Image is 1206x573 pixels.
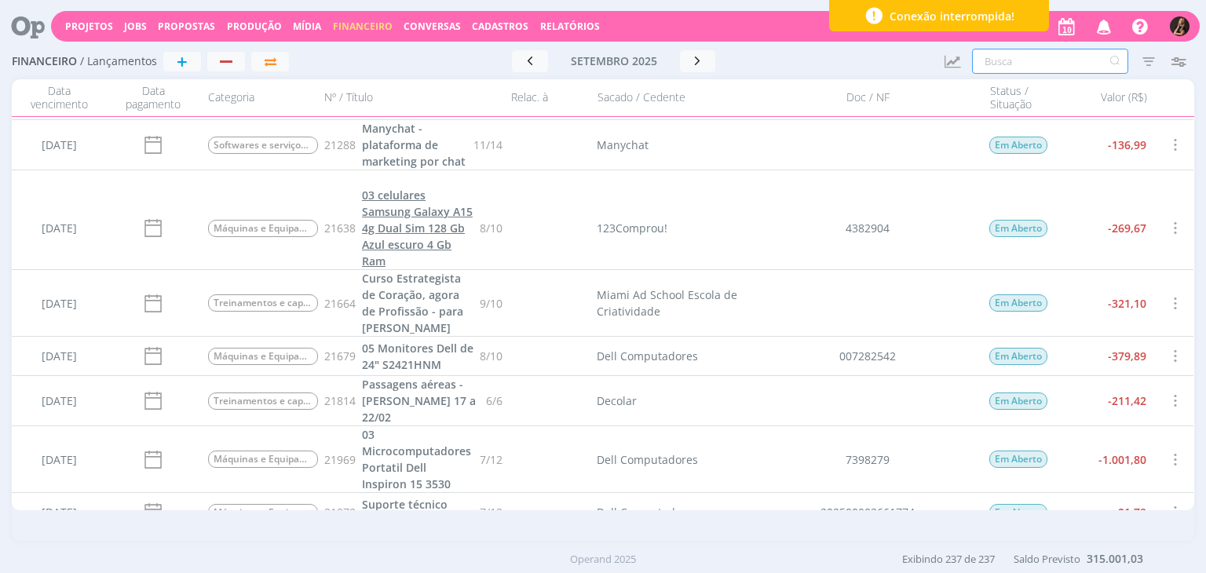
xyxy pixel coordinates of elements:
[1061,426,1155,492] div: -1.001,80
[1061,187,1155,269] div: -269,67
[222,20,287,33] button: Produção
[362,427,471,491] span: 03 Microcomputadores Portatil Dell Inspiron 15 3530
[208,504,318,521] span: Máquinas e Equipamentos
[598,348,699,364] div: Dell Computadores
[598,451,699,468] div: Dell Computadores
[12,55,77,68] span: Financeiro
[106,84,200,111] div: Data pagamento
[362,340,473,373] a: 05 Monitores Dell de 24" S2421HNM
[481,348,503,364] span: 8/10
[1061,270,1155,336] div: -321,10
[598,286,778,319] div: Miami Ad School Escola de Criatividade
[1061,337,1155,375] div: -379,89
[324,451,356,468] span: 21969
[324,392,356,409] span: 21814
[200,84,318,111] div: Categoria
[902,552,995,566] span: Exibindo 237 de 237
[481,451,503,468] span: 7/12
[786,187,951,269] div: 4382904
[990,137,1048,154] span: Em Aberto
[990,294,1048,312] span: Em Aberto
[540,20,600,33] a: Relatórios
[362,270,473,336] a: Curso Estrategista de Coração, agora de Profissão - para [PERSON_NAME]
[786,493,951,531] div: 202500002661774
[12,120,106,170] div: [DATE]
[362,188,473,268] span: 03 celulares Samsung Galaxy A15 4g Dual Sim 128 Gb Azul escuro 4 Gb Ram
[80,55,157,68] span: / Lançamentos
[481,220,503,236] span: 8/10
[208,220,318,237] span: Máquinas e Equipamentos
[12,84,106,111] div: Data vencimento
[474,137,503,153] span: 11/14
[990,348,1048,365] span: Em Aberto
[535,20,605,33] button: Relatórios
[362,497,463,528] span: Suporte técnico para 03 notebooks
[324,91,373,104] span: Nº / Título
[982,84,1061,111] div: Status / Situação
[362,120,467,170] a: Manychat - plataforma de marketing por chat
[571,53,657,68] span: setembro 2025
[333,20,393,33] span: Financeiro
[324,504,356,520] span: 21979
[786,426,951,492] div: 7398279
[990,451,1048,468] span: Em Aberto
[163,52,201,71] button: +
[158,20,215,33] span: Propostas
[590,84,786,111] div: Sacado / Cedente
[12,376,106,425] div: [DATE]
[208,294,318,312] span: Treinamentos e capacitações
[177,52,188,71] span: +
[362,271,463,335] span: Curso Estrategista de Coração, agora de Profissão - para [PERSON_NAME]
[598,392,638,409] div: Decolar
[786,84,951,111] div: Doc / NF
[208,137,318,154] span: Softwares e serviços por assinatura
[12,270,106,336] div: [DATE]
[124,20,147,33] a: Jobs
[362,341,473,372] span: 05 Monitores Dell de 24" S2421HNM
[12,187,106,269] div: [DATE]
[1061,120,1155,170] div: -136,99
[208,451,318,468] span: Máquinas e Equipamentos
[548,50,680,72] button: setembro 2025
[990,504,1048,521] span: Em Aberto
[481,504,503,520] span: 7/12
[293,20,321,33] a: Mídia
[362,496,473,529] a: Suporte técnico para 03 notebooks
[227,20,282,33] a: Produção
[12,426,106,492] div: [DATE]
[467,20,533,33] button: Cadastros
[288,20,326,33] button: Mídia
[481,295,503,312] span: 9/10
[399,20,466,33] button: Conversas
[362,121,466,169] span: Manychat - plataforma de marketing por chat
[153,20,220,33] button: Propostas
[324,220,356,236] span: 21638
[324,348,356,364] span: 21679
[362,187,473,269] a: 03 celulares Samsung Galaxy A15 4g Dual Sim 128 Gb Azul escuro 4 Gb Ram
[12,493,106,531] div: [DATE]
[990,392,1048,410] span: Em Aberto
[1014,552,1080,566] span: Saldo Previsto
[362,377,476,425] span: Passagens aéreas - [PERSON_NAME] 17 a 22/02
[12,337,106,375] div: [DATE]
[786,337,951,375] div: 007282542
[328,20,397,33] button: Financeiro
[890,8,1014,24] span: Conexão interrompida!
[1061,84,1155,111] div: Valor (R$)
[404,20,461,33] a: Conversas
[598,504,699,520] div: Dell Computadores
[1170,16,1190,36] img: L
[119,20,152,33] button: Jobs
[362,426,473,492] a: 03 Microcomputadores Portatil Dell Inspiron 15 3530
[1169,13,1190,40] button: L
[598,220,668,236] div: 123Comprou!
[1061,493,1155,531] div: -21,79
[208,392,318,410] span: Treinamentos e capacitações
[65,20,113,33] a: Projetos
[324,295,356,312] span: 21664
[990,220,1048,237] span: Em Aberto
[1061,376,1155,425] div: -211,42
[1087,551,1143,566] b: 315.001,03
[472,20,528,33] span: Cadastros
[324,137,356,153] span: 21288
